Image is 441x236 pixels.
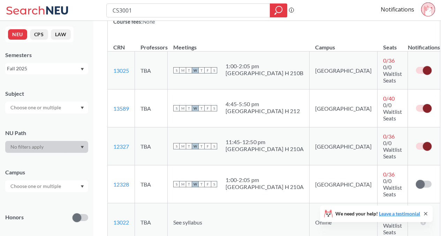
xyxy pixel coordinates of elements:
svg: Dropdown arrow [81,146,84,149]
span: F [205,143,211,149]
div: Dropdown arrow [5,141,88,153]
td: [GEOGRAPHIC_DATA] [310,127,378,165]
div: CRN [113,44,125,51]
span: W [192,181,198,187]
p: Honors [5,213,24,221]
div: Fall 2025 [7,65,80,72]
input: Class, professor, course number, "phrase" [112,5,265,16]
span: See syllabus [173,219,202,226]
span: M [180,181,186,187]
th: Seats [378,37,408,52]
span: T [198,105,205,111]
span: 0/0 Waitlist Seats [383,140,402,159]
span: 0/0 Waitlist Seats [383,64,402,84]
span: S [173,105,180,111]
div: [GEOGRAPHIC_DATA] H 210B [226,70,303,77]
td: [GEOGRAPHIC_DATA] [310,89,378,127]
span: M [180,67,186,73]
a: 12328 [113,181,129,188]
span: F [205,105,211,111]
span: T [198,181,205,187]
input: Choose one or multiple [7,182,66,190]
input: Choose one or multiple [7,103,66,112]
span: T [186,105,192,111]
span: F [205,181,211,187]
span: 0 / 36 [383,171,395,178]
span: 0 / 36 [383,133,395,140]
span: W [192,105,198,111]
div: 1:00 - 2:05 pm [226,63,303,70]
span: We need your help! [335,211,420,216]
span: 0/0 Waitlist Seats [383,102,402,121]
div: Semesters [5,51,88,59]
span: S [173,181,180,187]
a: Notifications [381,6,414,13]
button: NEU [8,29,27,40]
a: 13025 [113,67,129,74]
span: T [198,143,205,149]
svg: Dropdown arrow [81,185,84,188]
span: S [211,143,217,149]
span: F [205,67,211,73]
span: 0/0 Waitlist Seats [383,215,402,235]
td: TBA [135,165,168,203]
td: [GEOGRAPHIC_DATA] [310,165,378,203]
div: Fall 2025Dropdown arrow [5,63,88,74]
td: TBA [135,89,168,127]
th: Professors [135,37,168,52]
span: M [180,105,186,111]
div: [GEOGRAPHIC_DATA] H 212 [226,108,300,115]
span: M [180,143,186,149]
th: Campus [310,37,378,52]
a: 13589 [113,105,129,112]
span: 0 / 40 [383,95,395,102]
span: None [143,18,155,25]
td: [GEOGRAPHIC_DATA] [310,52,378,89]
span: T [186,67,192,73]
svg: Dropdown arrow [81,68,84,71]
span: W [192,67,198,73]
td: TBA [135,52,168,89]
span: T [198,67,205,73]
span: 0 / 36 [383,57,395,64]
div: Dropdown arrow [5,180,88,192]
div: NU Path [5,129,88,137]
svg: Dropdown arrow [81,107,84,109]
span: S [173,67,180,73]
span: T [186,143,192,149]
a: 12327 [113,143,129,150]
span: S [211,105,217,111]
span: S [211,67,217,73]
span: 0/0 Waitlist Seats [383,178,402,197]
button: CPS [30,29,48,40]
div: [GEOGRAPHIC_DATA] H 210A [226,183,304,190]
div: 11:45 - 12:50 pm [226,139,304,145]
a: Leave a testimonial [379,211,420,217]
th: Meetings [168,37,310,52]
div: Subject [5,90,88,97]
span: S [211,181,217,187]
button: LAW [51,29,71,40]
span: S [173,143,180,149]
th: Notifications [408,37,440,52]
div: 4:45 - 5:50 pm [226,101,300,108]
span: T [186,181,192,187]
svg: magnifying glass [274,6,283,15]
div: Dropdown arrow [5,102,88,113]
div: magnifying glass [270,3,287,17]
div: [GEOGRAPHIC_DATA] H 210A [226,145,304,152]
td: TBA [135,127,168,165]
div: Campus [5,168,88,176]
span: W [192,143,198,149]
a: 13022 [113,219,129,226]
div: 1:00 - 2:05 pm [226,176,304,183]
